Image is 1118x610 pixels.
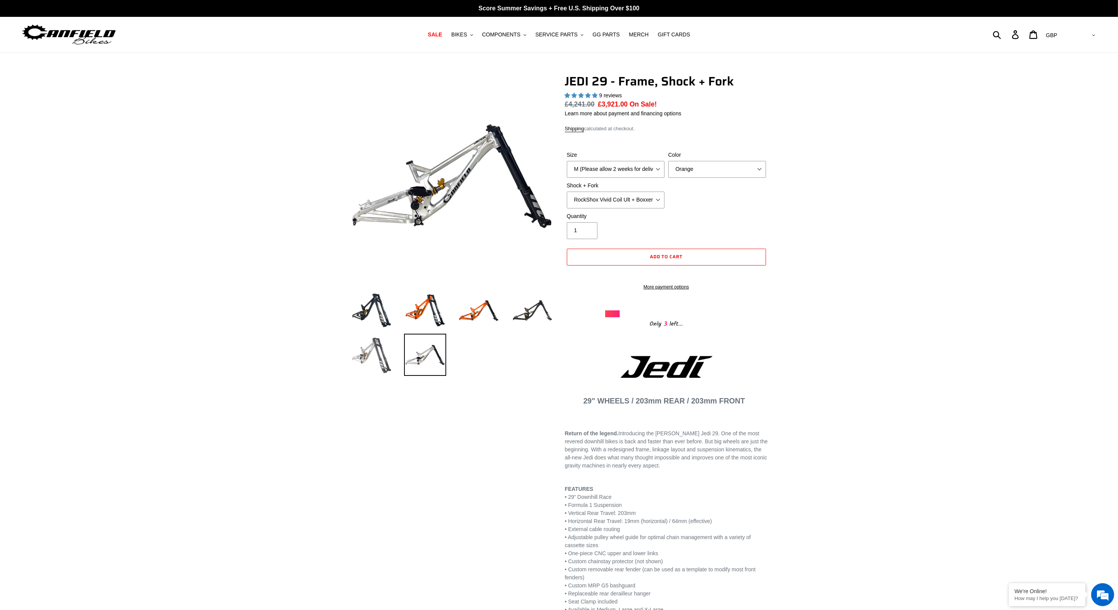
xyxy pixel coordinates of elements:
img: Load image into Gallery viewer, JEDI 29 - Frame, Shock + Fork [404,289,446,331]
s: £4,241.00 [565,100,595,108]
span: • Custom MRP G5 bashguard [565,582,635,589]
input: Search [997,26,1017,43]
span: SERVICE PARTS [535,31,578,38]
div: calculated at checkout. [565,125,768,133]
span: • 29” Downhill Race [565,494,612,500]
label: Quantity [567,212,665,220]
span: MERCH [629,31,648,38]
a: GG PARTS [589,30,624,40]
b: FEATURES [565,486,593,492]
span: BIKES [451,31,467,38]
a: MERCH [625,30,652,40]
span: • Formula 1 Suspension [565,502,622,508]
span: Add to cart [650,253,683,260]
a: SALE [424,30,446,40]
span: • Replaceable rear derailleur hanger [565,590,651,597]
span: On Sale! [630,99,657,109]
button: COMPONENTS [478,30,530,40]
span: Introducing the [PERSON_NAME] Jedi 29. One of the most revered downhill bikes is back and faster ... [565,430,768,469]
span: 3 [661,319,669,329]
div: Only left... [605,317,728,329]
button: BIKES [447,30,476,40]
span: GG PARTS [593,31,620,38]
h1: JEDI 29 - Frame, Shock + Fork [565,74,768,89]
img: Load image into Gallery viewer, JEDI 29 - Frame, Shock + Fork [350,289,393,331]
a: More payment options [567,284,766,290]
span: SALE [428,31,442,38]
img: Load image into Gallery viewer, JEDI 29 - Frame, Shock + Fork [511,289,553,331]
span: • Custom chainstay protector (not shown) [565,558,663,564]
p: How may I help you today? [1015,595,1080,601]
span: • Vertical Rear Travel: 203mm • Horizontal Rear Travel: 19mm (horizontal) / 64mm (effective) [565,510,712,524]
span: GIFT CARDS [658,31,690,38]
a: Learn more about payment and financing options [565,110,681,116]
img: Canfield Bikes [21,23,117,47]
span: • Custom removable rear fender (can be used as a template to modify most front fenders) [565,566,756,580]
span: 29" WHEELS / 203mm REAR / 203mm FRONT [583,397,745,405]
label: Color [668,151,766,159]
div: We're Online! [1015,588,1080,594]
span: • One-piece CNC upper and lower links [565,550,658,556]
label: Shock + Fork [567,182,665,190]
b: Return of the legend. [565,430,619,436]
span: £3,921.00 [598,100,628,108]
img: Load image into Gallery viewer, JEDI 29 - Frame, Shock + Fork [350,334,393,376]
span: 9 reviews [599,92,622,98]
a: GIFT CARDS [654,30,694,40]
span: COMPONENTS [482,31,521,38]
button: SERVICE PARTS [532,30,587,40]
span: • Seat Clamp included [565,599,618,605]
img: Load image into Gallery viewer, JEDI 29 - Frame, Shock + Fork [458,289,500,331]
a: Shipping [565,126,584,132]
img: Load image into Gallery viewer, JEDI 29 - Frame, Shock + Fork [404,334,446,376]
label: Size [567,151,665,159]
span: • Adjustable pulley wheel guide for optimal chain management with a variety of cassette sizes [565,534,751,548]
button: Add to cart [567,249,766,266]
span: • External cable routing [565,526,620,532]
span: 5.00 stars [565,92,599,98]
